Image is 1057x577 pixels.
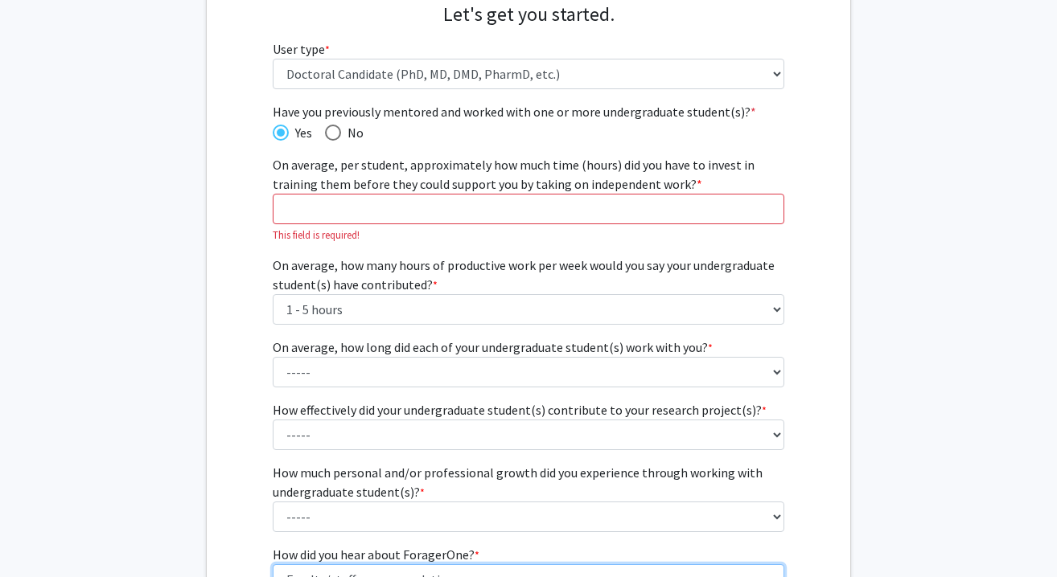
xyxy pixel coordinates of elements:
[273,102,785,121] span: Have you previously mentored and worked with one or more undergraduate student(s)?
[273,400,767,419] label: How effectively did your undergraduate student(s) contribute to your research project(s)?
[273,3,785,27] h4: Let's get you started.
[273,545,479,564] label: How did you hear about ForagerOne?
[273,256,785,294] label: On average, how many hours of productive work per week would you say your undergraduate student(s...
[273,227,785,243] p: This field is required!
[273,39,330,59] label: User type
[273,121,785,142] mat-radio-group: Have you previously mentored and worked with one or more undergraduate student(s)?
[273,463,785,501] label: How much personal and/or professional growth did you experience through working with undergraduat...
[12,505,68,565] iframe: Chat
[273,338,713,357] label: On average, how long did each of your undergraduate student(s) work with you?
[273,157,755,192] span: On average, per student, approximately how much time (hours) did you have to invest in training t...
[289,123,312,142] span: Yes
[341,123,364,142] span: No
